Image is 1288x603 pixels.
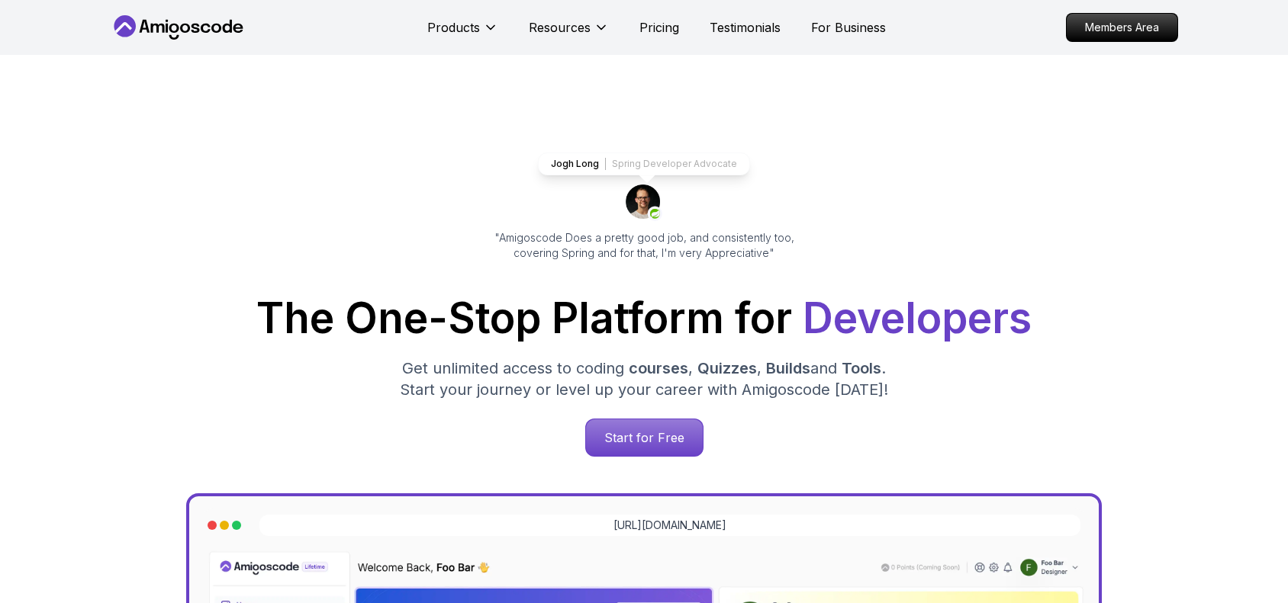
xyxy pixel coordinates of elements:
[586,419,703,456] p: Start for Free
[697,359,757,377] span: Quizzes
[710,18,781,37] a: Testimonials
[529,18,609,49] button: Resources
[1066,13,1178,42] a: Members Area
[551,158,599,170] p: Jogh Long
[529,18,591,37] p: Resources
[473,230,815,261] p: "Amigoscode Does a pretty good job, and consistently too, covering Spring and for that, I'm very ...
[613,518,726,533] a: [URL][DOMAIN_NAME]
[811,18,886,37] a: For Business
[842,359,881,377] span: Tools
[612,158,737,170] p: Spring Developer Advocate
[1067,14,1177,41] p: Members Area
[639,18,679,37] a: Pricing
[427,18,498,49] button: Products
[766,359,810,377] span: Builds
[585,419,704,457] a: Start for Free
[803,293,1032,343] span: Developers
[427,18,480,37] p: Products
[122,297,1166,339] h1: The One-Stop Platform for
[629,359,688,377] span: courses
[388,358,900,400] p: Get unlimited access to coding , , and . Start your journey or level up your career with Amigosco...
[626,184,662,221] img: josh long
